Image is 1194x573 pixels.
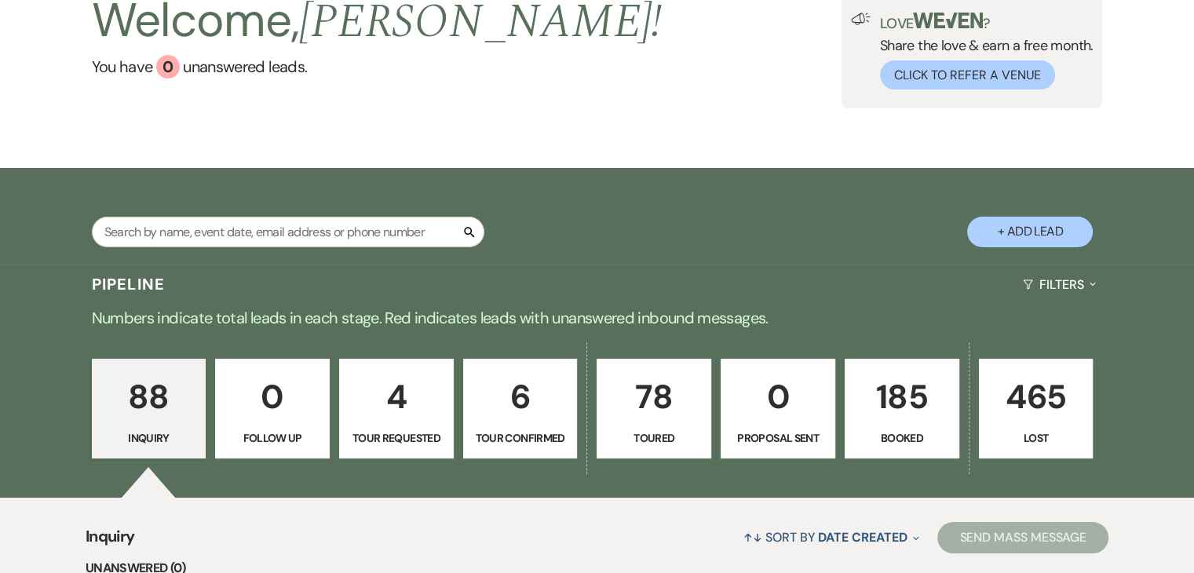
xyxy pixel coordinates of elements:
[737,516,926,558] button: Sort By Date Created
[225,370,319,423] p: 0
[967,217,1093,247] button: + Add Lead
[92,55,663,78] a: You have 0 unanswered leads.
[937,522,1108,553] button: Send Mass Message
[731,429,825,447] p: Proposal Sent
[86,524,135,558] span: Inquiry
[607,429,701,447] p: Toured
[871,13,1094,89] div: Share the love & earn a free month.
[92,273,166,295] h3: Pipeline
[845,359,959,459] a: 185Booked
[855,429,949,447] p: Booked
[215,359,330,459] a: 0Follow Up
[721,359,835,459] a: 0Proposal Sent
[102,429,196,447] p: Inquiry
[731,370,825,423] p: 0
[349,429,444,447] p: Tour Requested
[463,359,578,459] a: 6Tour Confirmed
[339,359,454,459] a: 4Tour Requested
[743,529,762,546] span: ↑↓
[32,305,1163,330] p: Numbers indicate total leads in each stage. Red indicates leads with unanswered inbound messages.
[913,13,983,28] img: weven-logo-green.svg
[597,359,711,459] a: 78Toured
[989,370,1083,423] p: 465
[979,359,1094,459] a: 465Lost
[349,370,444,423] p: 4
[607,370,701,423] p: 78
[989,429,1083,447] p: Lost
[473,370,568,423] p: 6
[880,13,1094,31] p: Love ?
[473,429,568,447] p: Tour Confirmed
[92,359,206,459] a: 88Inquiry
[156,55,180,78] div: 0
[880,60,1055,89] button: Click to Refer a Venue
[102,370,196,423] p: 88
[92,217,484,247] input: Search by name, event date, email address or phone number
[1017,264,1102,305] button: Filters
[851,13,871,25] img: loud-speaker-illustration.svg
[818,529,907,546] span: Date Created
[855,370,949,423] p: 185
[225,429,319,447] p: Follow Up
